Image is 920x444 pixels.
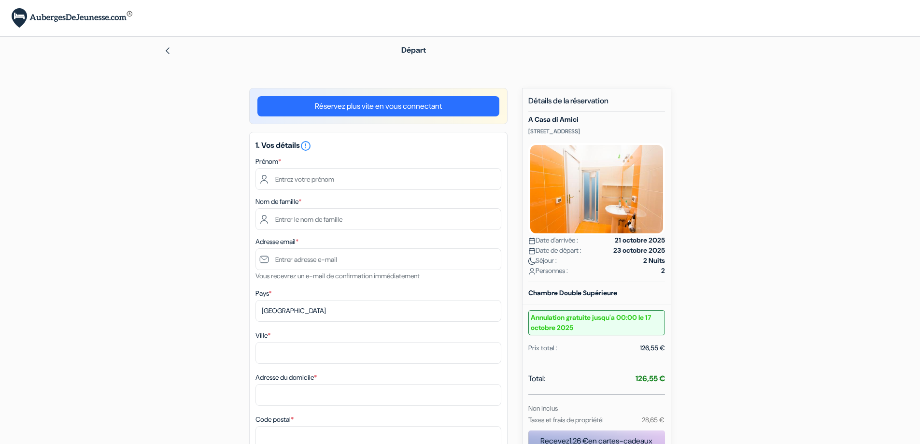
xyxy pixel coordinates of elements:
[528,343,557,353] div: Prix total :
[255,288,271,299] label: Pays
[528,115,665,124] h5: A Casa di Amici
[401,45,426,55] span: Départ
[255,248,501,270] input: Entrer adresse e-mail
[528,235,578,245] span: Date d'arrivée :
[528,247,536,255] img: calendar.svg
[255,208,501,230] input: Entrer le nom de famille
[528,96,665,112] h5: Détails de la réservation
[255,330,270,341] label: Ville
[12,8,132,28] img: AubergesDeJeunesse.com
[528,128,665,135] p: [STREET_ADDRESS]
[255,372,317,383] label: Adresse du domicile
[528,268,536,275] img: user_icon.svg
[255,237,298,247] label: Adresse email
[528,256,557,266] span: Séjour :
[528,245,581,256] span: Date de départ :
[528,310,665,335] small: Annulation gratuite jusqu'a 00:00 le 17 octobre 2025
[164,47,171,55] img: left_arrow.svg
[255,168,501,190] input: Entrez votre prénom
[613,245,665,256] strong: 23 octobre 2025
[640,343,665,353] div: 126,55 €
[255,197,301,207] label: Nom de famille
[528,288,617,297] b: Chambre Double Supérieure
[636,373,665,384] strong: 126,55 €
[300,140,311,152] i: error_outline
[255,157,281,167] label: Prénom
[528,415,604,424] small: Taxes et frais de propriété:
[615,235,665,245] strong: 21 octobre 2025
[528,266,568,276] span: Personnes :
[643,256,665,266] strong: 2 Nuits
[300,140,311,150] a: error_outline
[257,96,499,116] a: Réservez plus vite en vous connectant
[255,140,501,152] h5: 1. Vos détails
[661,266,665,276] strong: 2
[528,404,558,413] small: Non inclus
[255,272,420,280] small: Vous recevrez un e-mail de confirmation immédiatement
[255,415,294,425] label: Code postal
[528,373,545,385] span: Total:
[528,237,536,244] img: calendar.svg
[642,415,665,424] small: 28,65 €
[528,258,536,265] img: moon.svg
